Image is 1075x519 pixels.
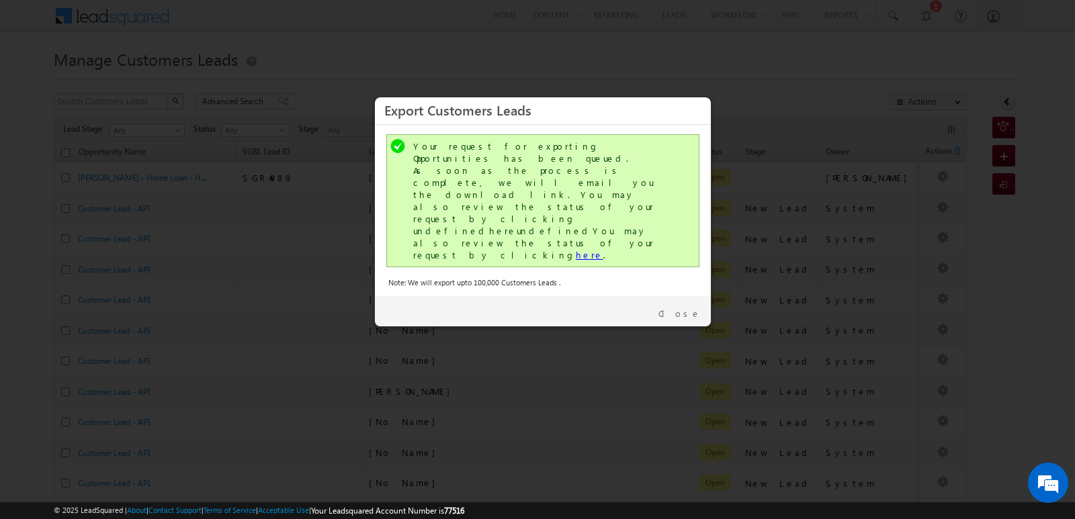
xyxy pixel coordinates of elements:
[23,70,56,88] img: d_60004797649_company_0_60004797649
[204,506,256,514] a: Terms of Service
[70,70,226,88] div: Chat with us now
[183,414,244,432] em: Start Chat
[311,506,464,516] span: Your Leadsquared Account Number is
[127,506,146,514] a: About
[388,277,697,289] div: Note: We will export upto 100,000 Customers Leads .
[413,140,675,261] div: Your request for exporting Opportunities has been queued. As soon as the process is complete, we ...
[17,124,245,402] textarea: Type your message and hit 'Enter'
[148,506,202,514] a: Contact Support
[258,506,309,514] a: Acceptable Use
[384,98,701,122] h3: Export Customers Leads
[220,7,253,39] div: Minimize live chat window
[444,506,464,516] span: 77516
[576,249,603,261] a: here
[658,308,701,320] a: Close
[54,504,464,517] span: © 2025 LeadSquared | | | | |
